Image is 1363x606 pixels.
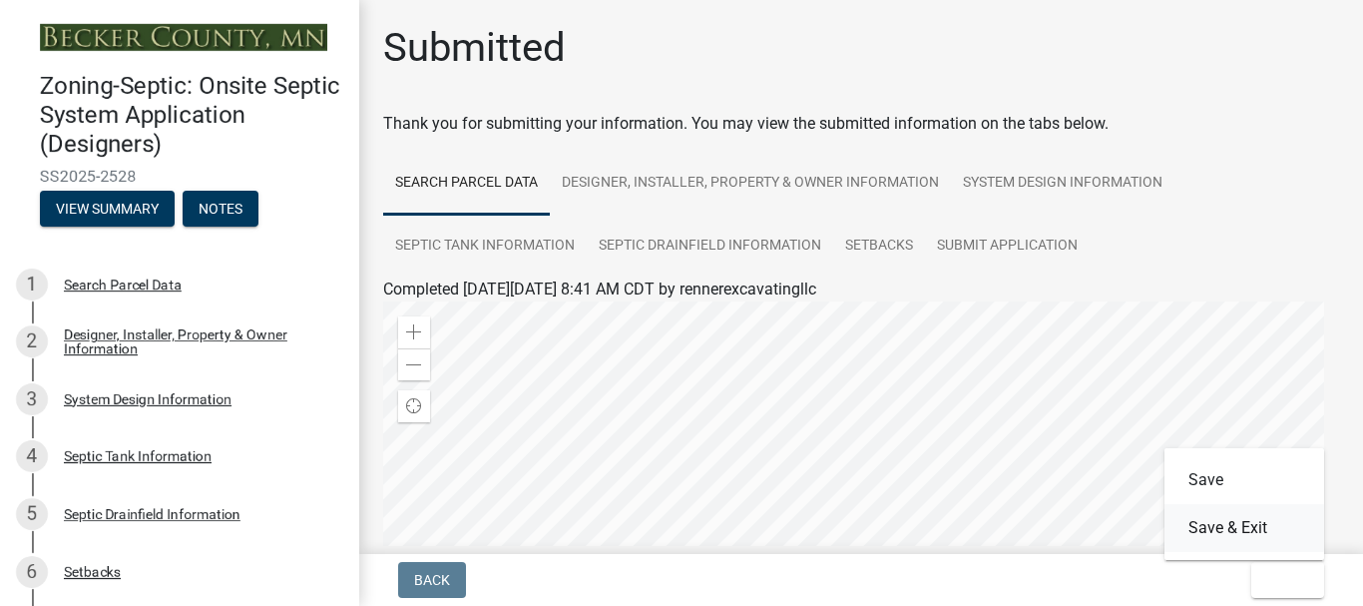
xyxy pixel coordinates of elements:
wm-modal-confirm: Summary [40,202,175,218]
div: 6 [16,556,48,588]
button: Notes [183,191,258,227]
button: Back [398,562,466,598]
span: Exit [1267,572,1296,588]
span: Completed [DATE][DATE] 8:41 AM CDT by rennerexcavatingllc [383,280,816,299]
div: 4 [16,440,48,472]
div: Search Parcel Data [64,278,182,292]
span: SS2025-2528 [40,167,319,186]
button: Save [1164,456,1324,504]
h1: Submitted [383,24,566,72]
div: Septic Tank Information [64,449,212,463]
a: Septic Drainfield Information [587,215,833,279]
h4: Zoning-Septic: Onsite Septic System Application (Designers) [40,72,343,158]
div: Zoom in [398,316,430,348]
div: Septic Drainfield Information [64,507,240,521]
a: Setbacks [833,215,925,279]
div: 3 [16,383,48,415]
wm-modal-confirm: Notes [183,202,258,218]
div: 1 [16,269,48,301]
div: Thank you for submitting your information. You may view the submitted information on the tabs below. [383,112,1339,136]
span: Back [414,572,450,588]
div: System Design Information [64,392,231,406]
a: System Design Information [951,152,1174,216]
div: 2 [16,325,48,357]
img: Becker County, Minnesota [40,24,327,51]
div: Exit [1164,448,1324,560]
a: Submit Application [925,215,1090,279]
button: Exit [1251,562,1324,598]
a: Septic Tank Information [383,215,587,279]
a: Search Parcel Data [383,152,550,216]
div: Find my location [398,390,430,422]
div: Designer, Installer, Property & Owner Information [64,327,327,355]
div: Setbacks [64,565,121,579]
button: View Summary [40,191,175,227]
button: Save & Exit [1164,504,1324,552]
div: Zoom out [398,348,430,380]
div: 5 [16,498,48,530]
a: Designer, Installer, Property & Owner Information [550,152,951,216]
